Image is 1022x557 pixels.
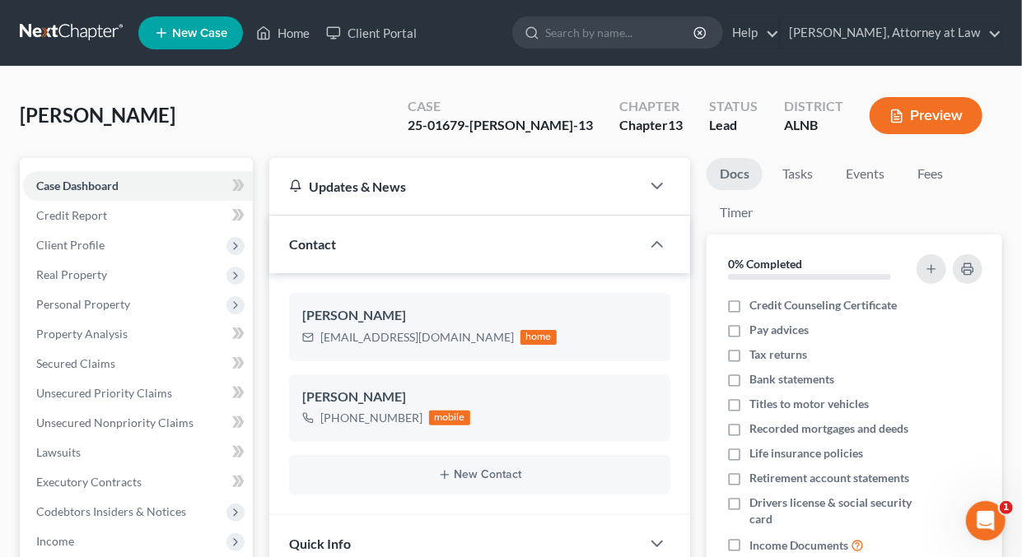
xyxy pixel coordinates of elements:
[302,306,657,326] div: [PERSON_NAME]
[248,18,318,48] a: Home
[749,494,914,527] span: Drivers license & social security card
[23,319,253,349] a: Property Analysis
[36,297,130,311] span: Personal Property
[749,470,909,486] span: Retirement account statements
[36,475,142,489] span: Executory Contracts
[36,267,107,281] span: Real Property
[23,171,253,201] a: Case Dashboard
[289,536,351,551] span: Quick Info
[619,97,683,116] div: Chapter
[320,329,514,346] div: [EMAIL_ADDRESS][DOMAIN_NAME]
[709,97,758,116] div: Status
[36,504,186,518] span: Codebtors Insiders & Notices
[302,388,657,407] div: [PERSON_NAME]
[23,349,253,378] a: Secured Claims
[20,103,175,127] span: [PERSON_NAME]
[707,197,766,229] a: Timer
[784,97,843,116] div: District
[1000,501,1013,514] span: 1
[870,97,982,134] button: Preview
[749,322,809,338] span: Pay advices
[289,236,336,252] span: Contact
[709,116,758,135] div: Lead
[36,534,74,548] span: Income
[23,408,253,438] a: Unsecured Nonpriority Claims
[749,297,897,313] span: Credit Counseling Certificate
[36,179,119,193] span: Case Dashboard
[619,116,683,135] div: Chapter
[749,445,863,462] span: Life insurance policies
[23,467,253,497] a: Executory Contracts
[749,346,807,363] span: Tax returns
[545,17,696,48] input: Search by name...
[302,468,657,481] button: New Contact
[749,537,848,554] span: Income Documents
[707,158,763,190] a: Docs
[668,117,683,132] span: 13
[749,371,834,388] span: Bank statements
[318,18,425,48] a: Client Portal
[833,158,898,190] a: Events
[429,411,470,425] div: mobile
[784,116,843,135] div: ALNB
[769,158,826,190] a: Tasks
[36,415,194,429] span: Unsecured Nonpriority Claims
[36,386,172,400] span: Unsecured Priority Claims
[728,257,802,271] strong: 0% Completed
[320,410,422,426] div: [PHONE_NUMBER]
[172,27,227,39] span: New Case
[408,97,593,116] div: Case
[520,330,557,345] div: home
[36,327,128,341] span: Property Analysis
[408,116,593,135] div: 25-01679-[PERSON_NAME]-13
[36,208,107,222] span: Credit Report
[23,201,253,230] a: Credit Report
[36,445,81,459] span: Lawsuits
[966,501,1006,541] iframe: Intercom live chat
[749,420,908,437] span: Recorded mortgages and deeds
[23,438,253,467] a: Lawsuits
[749,396,869,412] span: Titles to motor vehicles
[36,356,115,370] span: Secured Claims
[724,18,779,48] a: Help
[23,378,253,408] a: Unsecured Priority Claims
[904,158,957,190] a: Fees
[36,238,105,252] span: Client Profile
[781,18,1001,48] a: [PERSON_NAME], Attorney at Law
[289,178,621,195] div: Updates & News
